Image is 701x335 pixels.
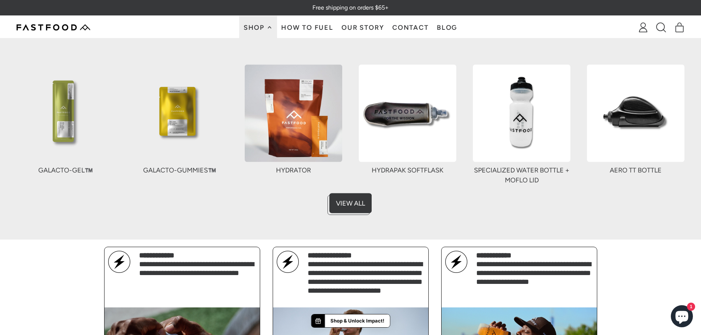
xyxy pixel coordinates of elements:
span: Shop [244,24,266,31]
a: Blog [433,16,462,39]
img: Fastfood [17,24,90,31]
inbox-online-store-chat: Shopify online store chat [669,305,695,329]
button: Shop [239,16,277,39]
a: How To Fuel [277,16,337,39]
img: A simple lightning bolt icon inside a circle on a black background. [108,251,130,273]
img: A simple lightning bolt icon inside a circle on a black background. [277,251,299,273]
a: Our Story [337,16,388,39]
img: A simple lightning bolt icon inside a circle on a black background. [445,251,467,273]
a: Contact [388,16,433,39]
